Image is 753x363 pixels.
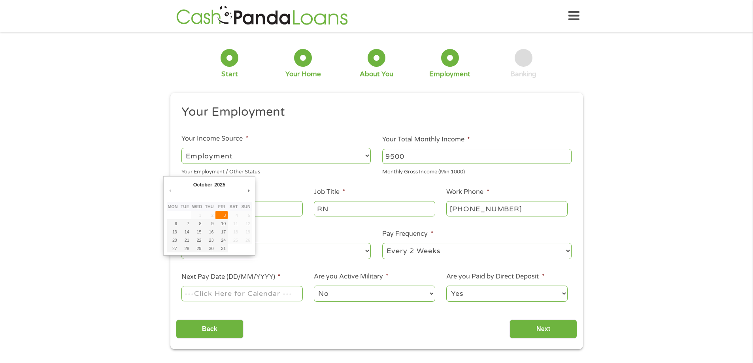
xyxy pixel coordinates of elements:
button: 15 [191,228,203,236]
label: Next Pay Date (DD/MM/YYYY) [181,273,281,281]
div: Your Employment / Other Status [181,166,371,176]
div: Start [221,70,238,79]
input: 1800 [382,149,572,164]
button: 27 [167,244,179,252]
button: 9 [203,219,215,228]
label: Are you Paid by Direct Deposit [446,273,544,281]
label: Your Income Source [181,135,248,143]
button: 16 [203,228,215,236]
label: Your Total Monthly Income [382,135,470,144]
input: Next [510,320,577,339]
label: Work Phone [446,188,489,196]
button: 14 [179,228,191,236]
div: About You [360,70,393,79]
button: 24 [215,236,228,244]
div: October [192,179,213,190]
button: Next Month [245,185,252,196]
button: 3 [215,211,228,219]
label: Pay Frequency [382,230,433,238]
button: 29 [191,244,203,252]
button: 6 [167,219,179,228]
abbr: Monday [168,204,177,209]
abbr: Thursday [205,204,213,209]
button: 23 [203,236,215,244]
div: 2025 [213,179,226,190]
abbr: Tuesday [181,204,189,209]
button: 13 [167,228,179,236]
label: Are you Active Military [314,273,389,281]
div: Monthly Gross Income (Min 1000) [382,166,572,176]
button: 20 [167,236,179,244]
button: Previous Month [167,185,174,196]
div: Employment [429,70,470,79]
div: Banking [510,70,536,79]
abbr: Sunday [242,204,251,209]
h2: Your Employment [181,104,566,120]
button: 17 [215,228,228,236]
label: Job Title [314,188,345,196]
button: 10 [215,219,228,228]
button: 28 [179,244,191,252]
abbr: Saturday [230,204,238,209]
input: Back [176,320,243,339]
input: Cashier [314,201,435,216]
input: Use the arrow keys to pick a date [181,286,302,301]
button: 30 [203,244,215,252]
button: 22 [191,236,203,244]
div: Your Home [285,70,321,79]
button: 21 [179,236,191,244]
abbr: Friday [218,204,225,209]
img: GetLoanNow Logo [174,5,350,27]
button: 7 [179,219,191,228]
abbr: Wednesday [192,204,202,209]
input: (231) 754-4010 [446,201,567,216]
button: 8 [191,219,203,228]
button: 31 [215,244,228,252]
